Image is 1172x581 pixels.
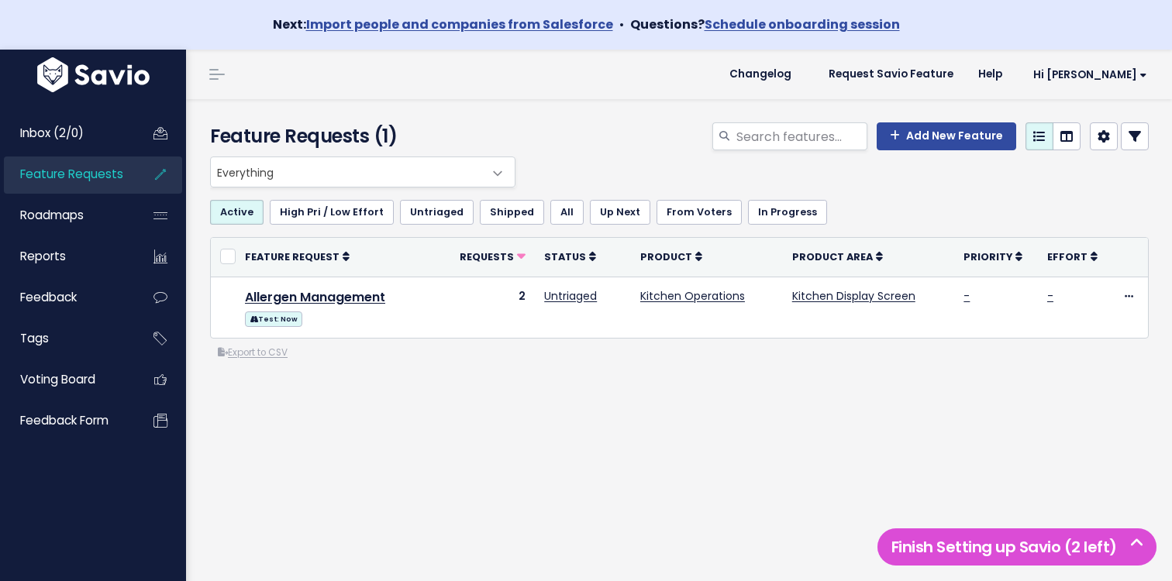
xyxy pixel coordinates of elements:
a: Kitchen Display Screen [792,288,915,304]
span: Feature Requests [20,166,123,182]
a: Request Savio Feature [816,63,966,86]
strong: Next: [273,15,613,33]
span: Feedback [20,289,77,305]
a: Effort [1047,249,1098,264]
a: Untriaged [400,200,474,225]
a: Untriaged [544,288,597,304]
a: Inbox (2/0) [4,115,129,151]
span: Test: Now [245,311,302,327]
span: Tags [20,330,49,346]
a: Export to CSV [218,346,288,359]
td: 2 [444,277,535,337]
span: Feature Request [245,250,340,263]
input: Search features... [735,122,867,150]
h4: Feature Requests (1) [210,122,508,150]
a: From Voters [657,200,742,225]
a: Kitchen Operations [640,288,745,304]
span: Voting Board [20,371,95,387]
a: Help [966,63,1015,86]
a: Test: Now [245,308,302,328]
a: Tags [4,321,129,356]
a: In Progress [748,200,827,225]
a: Allergen Management [245,288,385,306]
span: • [619,15,624,33]
a: Shipped [480,200,544,225]
a: Feedback [4,280,129,315]
a: Active [210,200,264,225]
a: High Pri / Low Effort [270,200,394,225]
a: Product [640,249,702,264]
a: - [1047,288,1053,304]
span: Everything [211,157,484,187]
a: Priority [963,249,1022,264]
span: Everything [210,156,515,187]
span: Status [544,250,586,263]
a: Add New Feature [877,122,1016,150]
strong: Questions? [630,15,900,33]
a: Product Area [792,249,883,264]
span: Feedback form [20,412,109,428]
span: Changelog [729,69,791,80]
a: All [550,200,584,225]
span: Product [640,250,692,263]
a: Hi [PERSON_NAME] [1015,63,1160,87]
a: Up Next [590,200,650,225]
h5: Finish Setting up Savio (2 left) [884,535,1150,559]
a: Status [544,249,596,264]
a: Reports [4,239,129,274]
a: Requests [460,249,526,264]
span: Requests [460,250,514,263]
a: Voting Board [4,362,129,397]
a: Roadmaps [4,198,129,233]
a: Import people and companies from Salesforce [306,15,613,33]
span: Inbox (2/0) [20,125,84,141]
span: Reports [20,248,66,264]
span: Roadmaps [20,207,84,223]
a: Feedback form [4,403,129,438]
img: logo-white.9d6f32f41409.svg [33,57,153,92]
a: Schedule onboarding session [705,15,900,33]
span: Priority [963,250,1012,263]
ul: Filter feature requests [210,200,1149,225]
span: Product Area [792,250,873,263]
a: - [963,288,970,304]
span: Effort [1047,250,1088,263]
a: Feature Requests [4,156,129,192]
a: Feature Request [245,249,350,264]
span: Hi [PERSON_NAME] [1033,69,1147,81]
